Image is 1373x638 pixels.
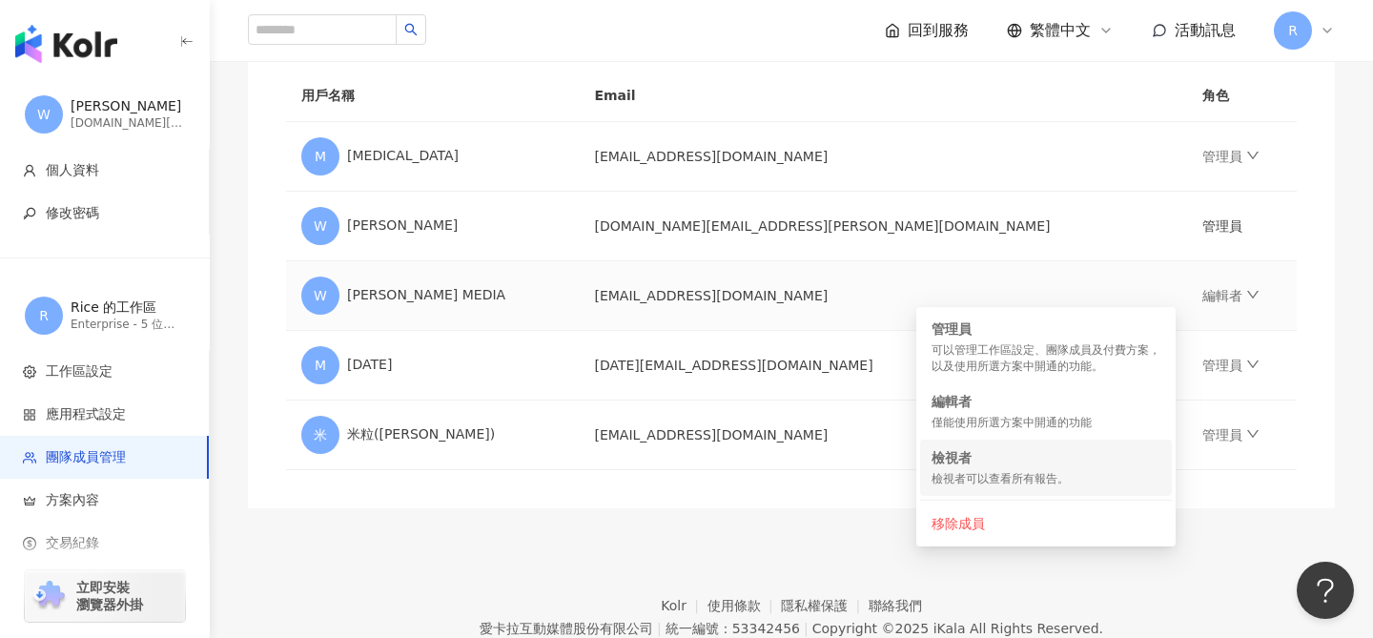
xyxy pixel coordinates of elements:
span: down [1246,149,1260,162]
td: [EMAIL_ADDRESS][DOMAIN_NAME] [579,401,1186,470]
span: 方案內容 [46,491,99,510]
div: 檢視者 [932,448,1160,467]
a: 管理員 [1202,427,1260,442]
th: Email [579,70,1186,122]
div: 管理員 [932,319,1160,339]
span: key [23,207,36,220]
span: W [314,216,327,237]
span: user [23,164,36,177]
div: [PERSON_NAME] [301,207,564,245]
span: 個人資料 [46,161,99,180]
span: 團隊成員管理 [46,448,126,467]
div: [PERSON_NAME] [71,97,185,116]
span: 回到服務 [908,20,969,41]
span: W [37,104,51,125]
a: 回到服務 [885,20,969,41]
span: W [314,285,327,306]
div: 檢視者可以查看所有報告。 [932,471,1160,487]
a: 管理員 [1202,358,1260,373]
span: down [1246,427,1260,441]
span: | [657,621,662,636]
div: 僅能使用所選方案中開通的功能 [932,415,1160,431]
iframe: Help Scout Beacon - Open [1297,562,1354,619]
div: 愛卡拉互動媒體股份有限公司 [480,621,653,636]
span: 米 [314,424,327,445]
span: M [315,355,326,376]
span: 修改密碼 [46,204,99,223]
td: [DATE][EMAIL_ADDRESS][DOMAIN_NAME] [579,331,1186,401]
span: 立即安裝 瀏覽器外掛 [76,579,143,613]
td: 管理員 [1187,192,1297,261]
span: 活動訊息 [1175,21,1236,39]
td: [DOMAIN_NAME][EMAIL_ADDRESS][PERSON_NAME][DOMAIN_NAME] [579,192,1186,261]
a: 管理員 [1202,149,1260,164]
div: [MEDICAL_DATA] [301,137,564,175]
td: [EMAIL_ADDRESS][DOMAIN_NAME] [579,261,1186,331]
span: 繁體中文 [1030,20,1091,41]
span: R [39,305,49,326]
span: | [804,621,809,636]
a: iKala [933,621,966,636]
div: 統一編號：53342456 [666,621,800,636]
span: down [1246,358,1260,371]
div: [PERSON_NAME] MEDIA [301,277,564,315]
div: Copyright © 2025 All Rights Reserved. [812,621,1103,636]
img: chrome extension [31,581,68,611]
th: 角色 [1187,70,1297,122]
div: 可以管理工作區設定、團隊成員及付費方案，以及使用所選方案中開通的功能。 [932,342,1160,375]
th: 用戶名稱 [286,70,579,122]
div: [DOMAIN_NAME][EMAIL_ADDRESS][PERSON_NAME][DOMAIN_NAME] [71,115,185,132]
a: 聯絡我們 [869,598,922,613]
div: 移除成員 [932,513,1160,534]
div: 米粒([PERSON_NAME]) [301,416,564,454]
div: 編輯者 [932,392,1160,411]
span: 應用程式設定 [46,405,126,424]
td: [EMAIL_ADDRESS][DOMAIN_NAME] [579,122,1186,192]
div: Rice 的工作區 [71,298,185,318]
div: Enterprise - 5 位成員 [71,317,185,333]
a: chrome extension立即安裝 瀏覽器外掛 [25,570,185,622]
span: M [315,146,326,167]
span: 工作區設定 [46,362,113,381]
a: 使用條款 [707,598,782,613]
img: logo [15,25,117,63]
a: 隱私權保護 [781,598,869,613]
a: Kolr [661,598,707,613]
span: search [404,23,418,36]
a: 編輯者 [1202,288,1260,303]
div: [DATE] [301,346,564,384]
span: down [1246,288,1260,301]
span: appstore [23,408,36,422]
span: R [1288,20,1298,41]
